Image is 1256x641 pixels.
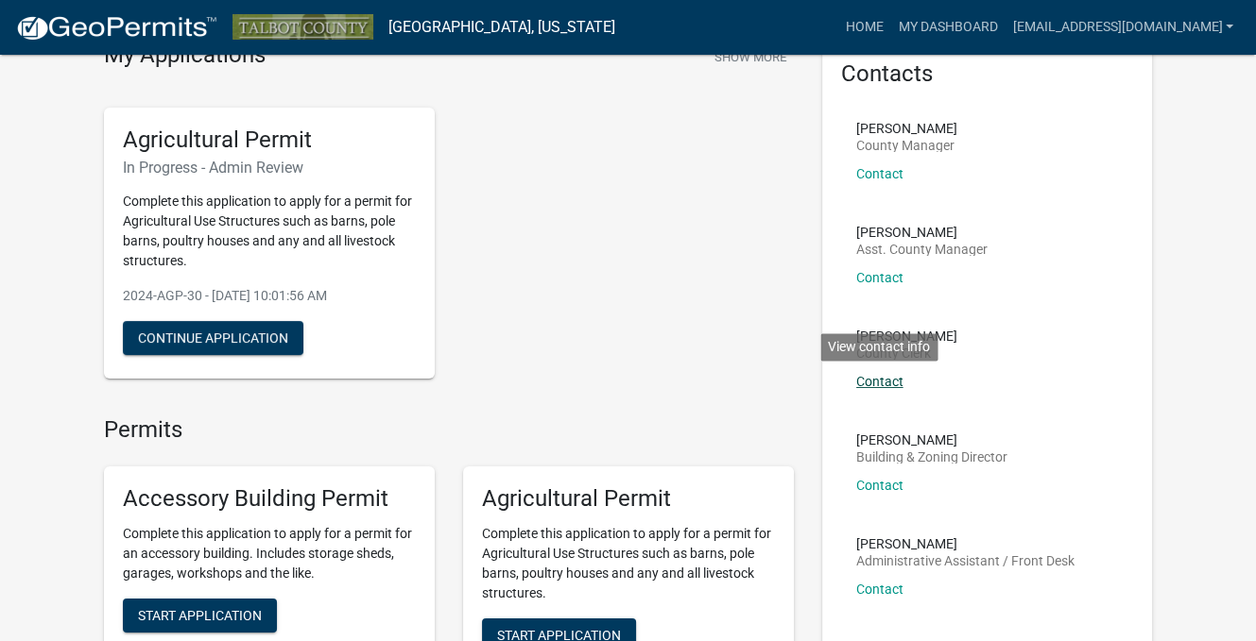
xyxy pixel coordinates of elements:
p: [PERSON_NAME] [856,537,1075,550]
p: Administrative Assistant / Front Desk [856,554,1075,567]
h5: Contacts [841,60,1134,88]
a: [GEOGRAPHIC_DATA], [US_STATE] [388,11,615,43]
a: Contact [856,166,903,181]
p: [PERSON_NAME] [856,122,957,135]
p: Asst. County Manager [856,243,988,256]
h5: Accessory Building Permit [123,485,416,513]
h6: In Progress - Admin Review [123,159,416,177]
a: Contact [856,582,903,597]
h4: Permits [104,416,794,444]
h5: Agricultural Permit [123,127,416,154]
p: [PERSON_NAME] [856,329,957,343]
p: Complete this application to apply for a permit for an accessory building. Includes storage sheds... [123,524,416,583]
img: Talbot County, Georgia [232,14,373,40]
a: Home [837,9,890,45]
p: [PERSON_NAME] [856,433,1007,447]
a: Contact [856,374,903,389]
a: Contact [856,478,903,493]
h5: Agricultural Permit [482,485,775,513]
p: 2024-AGP-30 - [DATE] 10:01:56 AM [123,286,416,306]
h4: My Applications [104,42,266,70]
p: Complete this application to apply for a permit for Agricultural Use Structures such as barns, po... [482,524,775,603]
a: Contact [856,270,903,285]
button: Show More [707,42,794,73]
p: Complete this application to apply for a permit for Agricultural Use Structures such as barns, po... [123,192,416,271]
a: My Dashboard [890,9,1005,45]
button: Continue Application [123,321,303,355]
span: Start Application [138,608,262,623]
a: [EMAIL_ADDRESS][DOMAIN_NAME] [1005,9,1241,45]
p: [PERSON_NAME] [856,226,988,239]
p: County Manager [856,139,957,152]
button: Start Application [123,599,277,633]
